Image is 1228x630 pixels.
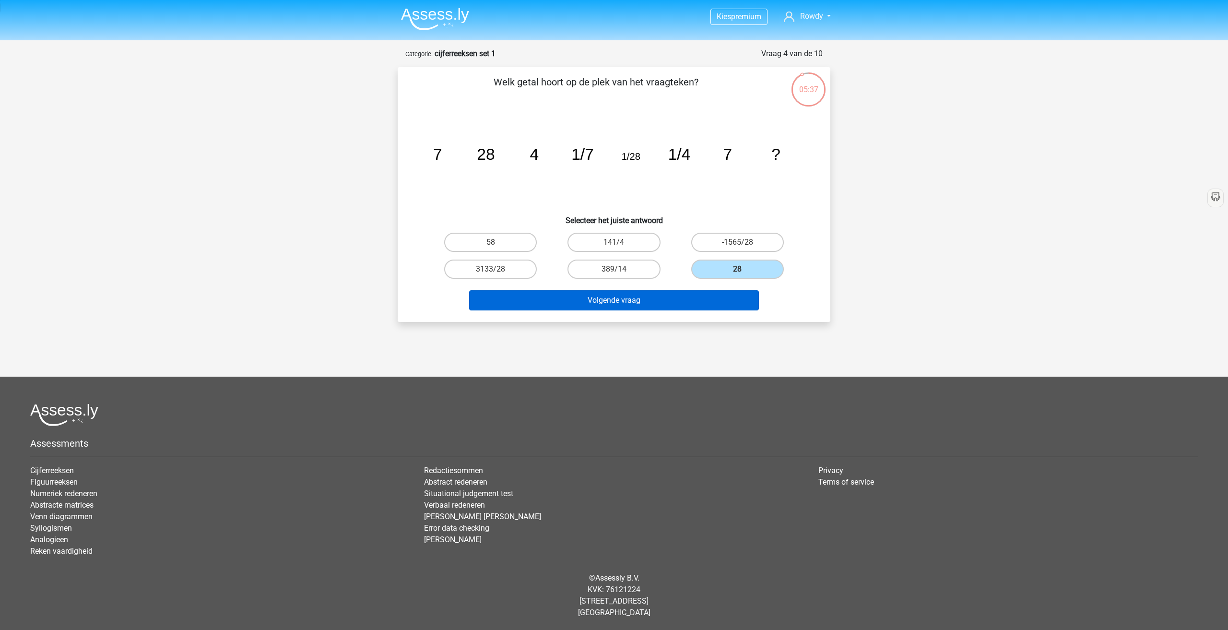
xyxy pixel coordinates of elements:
a: Terms of service [818,477,874,487]
div: © KVK: 76121224 [STREET_ADDRESS] [GEOGRAPHIC_DATA] [23,565,1205,626]
a: [PERSON_NAME] [PERSON_NAME] [424,512,541,521]
a: Abstracte matrices [30,500,94,510]
small: Categorie: [405,50,433,58]
a: Situational judgement test [424,489,513,498]
tspan: 7 [433,145,442,163]
a: Kiespremium [711,10,767,23]
div: 05:37 [791,71,827,95]
tspan: 1/28 [622,151,640,162]
a: Privacy [818,466,843,475]
button: Volgende vraag [469,290,759,310]
img: Assessly logo [30,404,98,426]
a: [PERSON_NAME] [424,535,482,544]
label: 3133/28 [444,260,537,279]
strong: cijferreeksen set 1 [435,49,496,58]
a: Error data checking [424,523,489,533]
a: Syllogismen [30,523,72,533]
h6: Selecteer het juiste antwoord [413,208,815,225]
label: 389/14 [567,260,660,279]
a: Analogieen [30,535,68,544]
a: Rowdy [780,11,835,22]
tspan: 1/7 [571,145,594,163]
label: 58 [444,233,537,252]
span: premium [731,12,761,21]
a: Assessly B.V. [595,573,639,582]
label: 28 [691,260,784,279]
a: Reken vaardigheid [30,547,93,556]
h5: Assessments [30,438,1198,449]
img: Assessly [401,8,469,30]
tspan: 1/4 [668,145,691,163]
label: 141/4 [567,233,660,252]
a: Cijferreeksen [30,466,74,475]
tspan: 28 [477,145,495,163]
div: Vraag 4 van de 10 [761,48,823,59]
tspan: 7 [723,145,732,163]
tspan: 4 [530,145,539,163]
a: Abstract redeneren [424,477,487,487]
a: Venn diagrammen [30,512,93,521]
a: Numeriek redeneren [30,489,97,498]
tspan: ? [771,145,780,163]
a: Verbaal redeneren [424,500,485,510]
label: -1565/28 [691,233,784,252]
span: Kies [717,12,731,21]
a: Redactiesommen [424,466,483,475]
p: Welk getal hoort op de plek van het vraagteken? [413,75,779,104]
span: Rowdy [800,12,823,21]
a: Figuurreeksen [30,477,78,487]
